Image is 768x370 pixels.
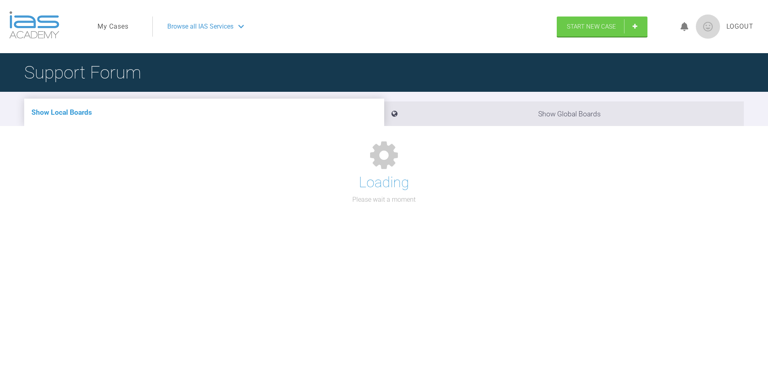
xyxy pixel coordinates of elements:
h1: Support Forum [24,58,141,87]
a: Logout [726,21,753,32]
span: Browse all IAS Services [167,21,233,32]
li: Show Local Boards [24,99,384,126]
img: logo-light.3e3ef733.png [9,11,59,39]
span: Start New Case [567,23,616,30]
a: My Cases [98,21,129,32]
a: Start New Case [557,17,647,37]
h1: Loading [359,171,409,194]
img: profile.png [696,14,720,39]
p: Please wait a moment [352,194,416,205]
li: Show Global Boards [384,101,744,126]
